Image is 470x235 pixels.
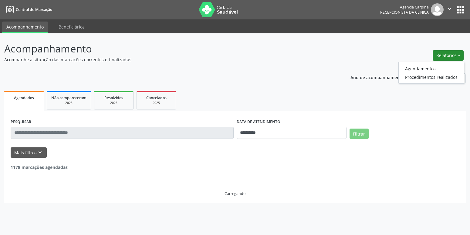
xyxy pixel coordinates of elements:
[380,10,429,15] span: Recepcionista da clínica
[99,101,129,105] div: 2025
[4,41,327,56] p: Acompanhamento
[444,3,455,16] button: 
[11,147,47,158] button: Mais filtroskeyboard_arrow_down
[54,22,89,32] a: Beneficiários
[2,22,48,33] a: Acompanhamento
[350,129,369,139] button: Filtrar
[225,191,245,196] div: Carregando
[398,62,464,84] ul: Relatórios
[104,95,123,100] span: Resolvidos
[141,101,171,105] div: 2025
[14,95,34,100] span: Agendados
[350,73,404,81] p: Ano de acompanhamento
[11,164,68,170] strong: 1178 marcações agendadas
[237,117,280,127] label: DATA DE ATENDIMENTO
[399,64,464,73] a: Agendamentos
[51,95,86,100] span: Não compareceram
[455,5,466,15] button: apps
[4,5,52,15] a: Central de Marcação
[146,95,167,100] span: Cancelados
[11,117,31,127] label: PESQUISAR
[446,5,453,12] i: 
[37,149,43,156] i: keyboard_arrow_down
[4,56,327,63] p: Acompanhe a situação das marcações correntes e finalizadas
[51,101,86,105] div: 2025
[380,5,429,10] div: Agencia Carpina
[431,3,444,16] img: img
[433,50,464,61] button: Relatórios
[399,73,464,81] a: Procedimentos realizados
[16,7,52,12] span: Central de Marcação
